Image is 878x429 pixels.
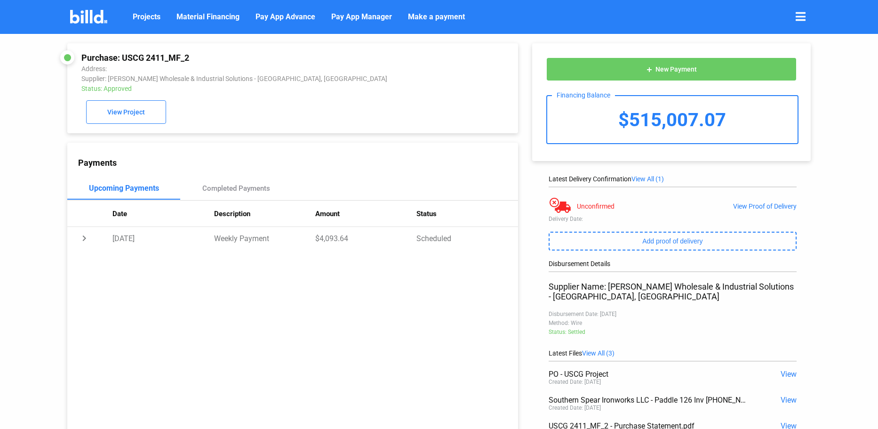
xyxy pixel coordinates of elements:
[127,8,166,26] a: Projects
[733,202,797,210] div: View Proof of Delivery
[549,232,797,251] button: Add proof of delivery
[112,201,214,227] th: Date
[642,237,702,245] span: Add proof of delivery
[552,91,615,99] div: Financing Balance
[655,66,697,73] span: New Payment
[255,11,315,23] span: Pay App Advance
[549,311,797,317] div: Disbursement Date: [DATE]
[315,201,416,227] th: Amount
[549,396,747,405] div: Southern Spear Ironworks LLC - Paddle 126 Inv [PHONE_NUMBER]
[408,11,465,23] span: Make a payment
[549,349,797,357] div: Latest Files
[547,96,798,143] div: $515,007.07
[250,8,321,26] a: Pay App Advance
[315,227,416,250] td: $4,093.64
[70,10,107,24] img: Billd Company Logo
[781,396,797,405] span: View
[549,405,601,411] div: Created Date: [DATE]
[646,66,653,73] mat-icon: add
[549,320,797,326] div: Method: Wire
[549,175,797,183] div: Latest Delivery Confirmation
[133,11,160,23] span: Projects
[214,201,315,227] th: Description
[549,370,747,379] div: PO - USCG Project
[112,227,214,250] td: [DATE]
[577,202,615,210] div: Unconfirmed
[549,260,797,267] div: Disbursement Details
[549,329,797,335] div: Status: Settled
[582,349,615,357] span: View All (3)
[549,282,797,301] div: Supplier Name: [PERSON_NAME] Wholesale & Industrial Solutions - [GEOGRAPHIC_DATA], [GEOGRAPHIC_DATA]
[86,100,166,124] button: View Project
[81,75,419,82] div: Supplier: [PERSON_NAME] Wholesale & Industrial Solutions - [GEOGRAPHIC_DATA], [GEOGRAPHIC_DATA]
[81,85,419,92] div: Status: Approved
[781,370,797,379] span: View
[202,184,270,193] div: Completed Payments
[89,184,159,193] div: Upcoming Payments
[331,11,392,23] span: Pay App Manager
[107,109,145,116] span: View Project
[549,216,797,222] div: Delivery Date:
[171,8,245,26] a: Material Financing
[631,175,664,183] span: View All (1)
[546,57,797,81] button: New Payment
[549,379,601,385] div: Created Date: [DATE]
[416,227,518,250] td: Scheduled
[176,11,239,23] span: Material Financing
[81,65,419,73] div: Address:
[214,227,315,250] td: Weekly Payment
[402,8,471,26] a: Make a payment
[81,53,419,63] div: Purchase: USCG 2411_MF_2
[78,158,518,168] div: Payments
[416,201,518,227] th: Status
